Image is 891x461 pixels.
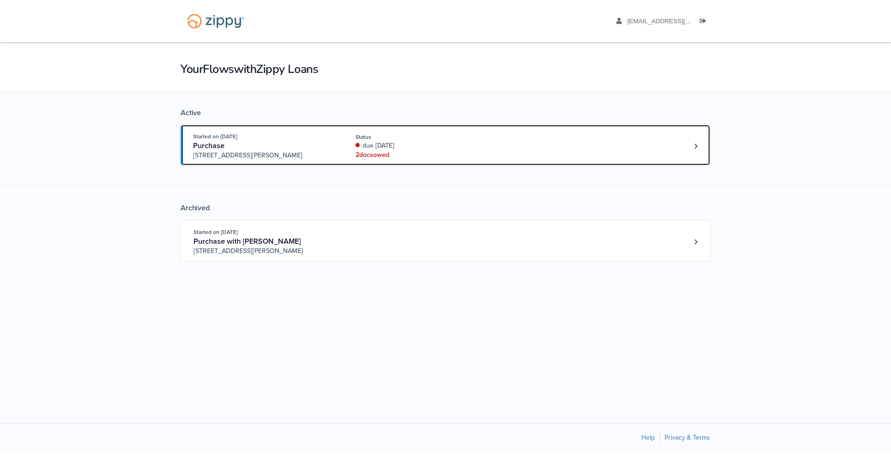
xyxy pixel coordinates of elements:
[355,150,479,160] div: 2 doc s owed
[641,434,655,442] a: Help
[616,18,734,27] a: edit profile
[355,141,479,150] div: due [DATE]
[194,247,335,256] span: [STREET_ADDRESS][PERSON_NAME]
[689,235,703,249] a: Loan number 4262877
[181,124,710,166] a: Open loan 4263773
[355,133,479,141] div: Status
[627,18,734,25] span: alexandervazquez1030@gmail.com
[193,133,237,140] span: Started on [DATE]
[181,61,710,77] h1: Your Flows with Zippy Loans
[194,229,238,235] span: Started on [DATE]
[194,237,301,246] span: Purchase with [PERSON_NAME]
[700,18,710,27] a: Log out
[193,151,335,160] span: [STREET_ADDRESS][PERSON_NAME]
[665,434,710,442] a: Privacy & Terms
[181,220,710,261] a: Open loan 4262877
[181,108,710,117] div: Active
[181,9,250,33] img: Logo
[689,139,703,153] a: Loan number 4263773
[181,203,710,213] div: Archived
[193,141,225,150] span: Purchase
